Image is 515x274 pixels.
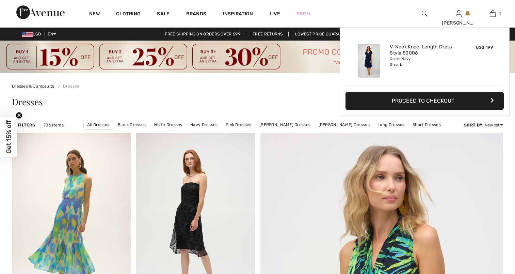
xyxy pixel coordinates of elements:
[345,92,504,110] button: Proceed to Checkout
[442,19,475,27] div: [PERSON_NAME]
[55,84,79,89] a: Dresses
[157,11,170,18] a: Sale
[187,120,221,129] a: Navy Dresses
[5,120,13,154] span: Get 15% off
[16,5,65,19] img: 1ère Avenue
[456,10,462,17] a: Sign In
[114,120,149,129] a: Black Dresses
[12,84,54,89] a: Dresses & Jumpsuits
[22,32,33,37] img: US Dollar
[44,122,64,128] span: 706 items
[490,10,496,18] img: My Bag
[12,96,43,108] span: Dresses
[18,122,35,128] strong: Filters
[16,112,22,119] button: Close teaser
[290,32,356,36] a: Lowest Price Guarantee
[223,11,253,18] span: Inspiration
[83,120,113,130] a: All Dresses
[296,10,310,17] a: Prom
[270,10,280,17] a: Live
[222,120,255,129] a: Pink Dresses
[390,56,457,67] div: Color: Navy Size: L
[472,223,508,240] iframe: Opens a widget where you can chat to one of our agents
[116,11,141,18] a: Clothing
[256,120,314,129] a: [PERSON_NAME] Dresses
[159,32,246,36] a: Free shipping on orders over $99
[150,120,186,129] a: White Dresses
[390,44,457,56] a: V-Neck Knee-Length Dress Style 50006
[422,10,428,18] img: search the website
[247,32,289,36] a: Free Returns
[476,45,493,50] span: US$ 199
[48,32,56,36] span: EN
[89,11,100,18] a: New
[186,11,207,18] a: Brands
[22,32,44,36] span: USD
[358,44,380,78] img: V-Neck Knee-Length Dress Style 50006
[499,11,501,17] span: 1
[476,10,509,18] a: 1
[456,10,462,18] img: My Info
[315,120,373,129] a: [PERSON_NAME] Dresses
